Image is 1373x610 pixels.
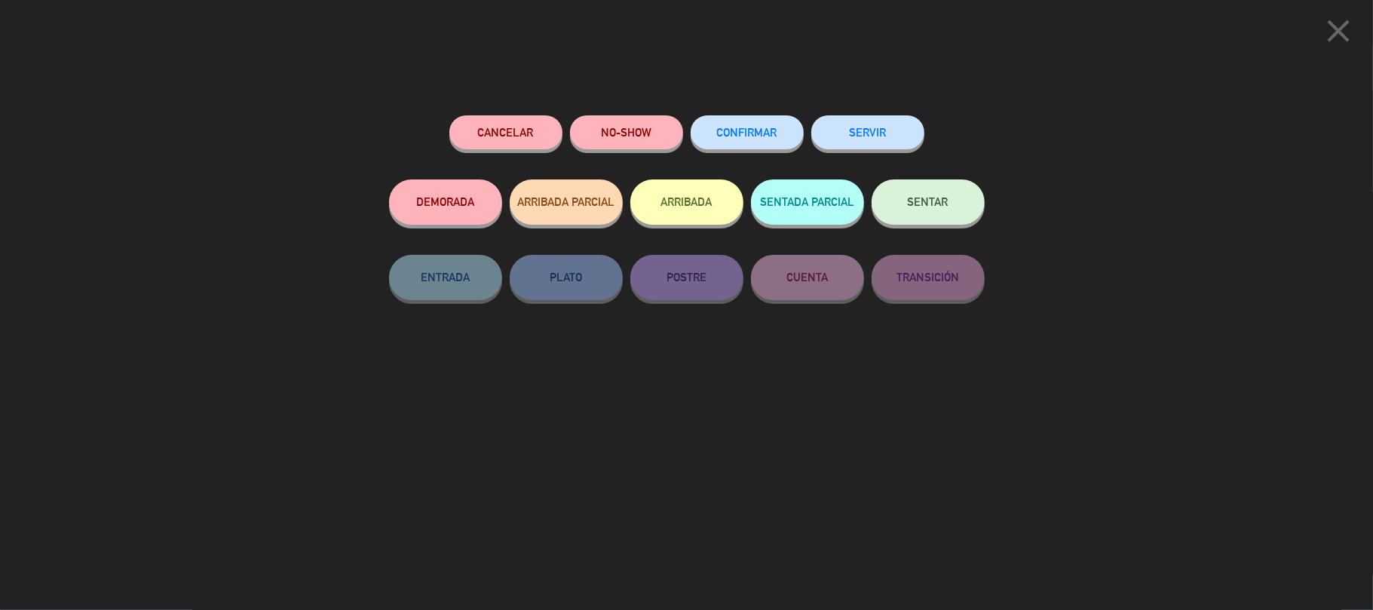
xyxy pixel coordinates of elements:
[872,255,985,300] button: TRANSICIÓN
[389,179,502,225] button: DEMORADA
[630,255,743,300] button: POSTRE
[872,179,985,225] button: SENTAR
[717,126,777,139] span: CONFIRMAR
[1315,11,1362,56] button: close
[908,195,949,208] span: SENTAR
[510,255,623,300] button: PLATO
[751,179,864,225] button: SENTADA PARCIAL
[517,195,614,208] span: ARRIBADA PARCIAL
[811,115,924,149] button: SERVIR
[389,255,502,300] button: ENTRADA
[510,179,623,225] button: ARRIBADA PARCIAL
[570,115,683,149] button: NO-SHOW
[449,115,562,149] button: Cancelar
[751,255,864,300] button: CUENTA
[1319,12,1357,50] i: close
[630,179,743,225] button: ARRIBADA
[691,115,804,149] button: CONFIRMAR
